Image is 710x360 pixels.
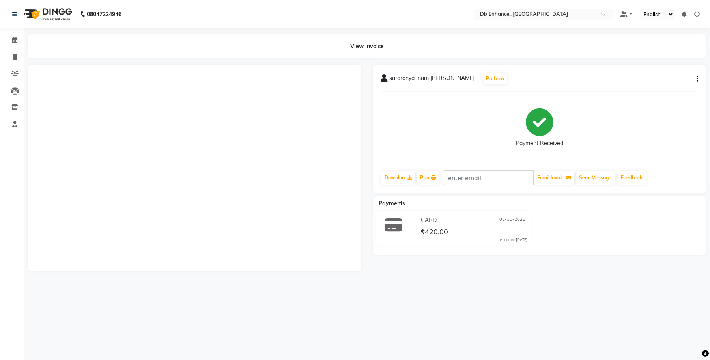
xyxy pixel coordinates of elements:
img: logo [20,3,74,25]
span: sararanya mam [PERSON_NAME] [389,74,475,85]
b: 08047224946 [87,3,121,25]
div: Added on [DATE] [500,237,527,242]
input: enter email [443,170,534,185]
div: Payment Received [516,139,563,147]
button: Email Invoice [534,171,574,185]
span: ₹420.00 [420,227,448,238]
span: 03-10-2025 [499,216,525,224]
a: Feedback [618,171,646,185]
button: Prebook [484,73,507,84]
div: View Invoice [28,34,706,58]
a: Print [417,171,439,185]
button: Send Message [576,171,615,185]
span: Payments [379,200,405,207]
a: Download [381,171,415,185]
span: CARD [421,216,437,224]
